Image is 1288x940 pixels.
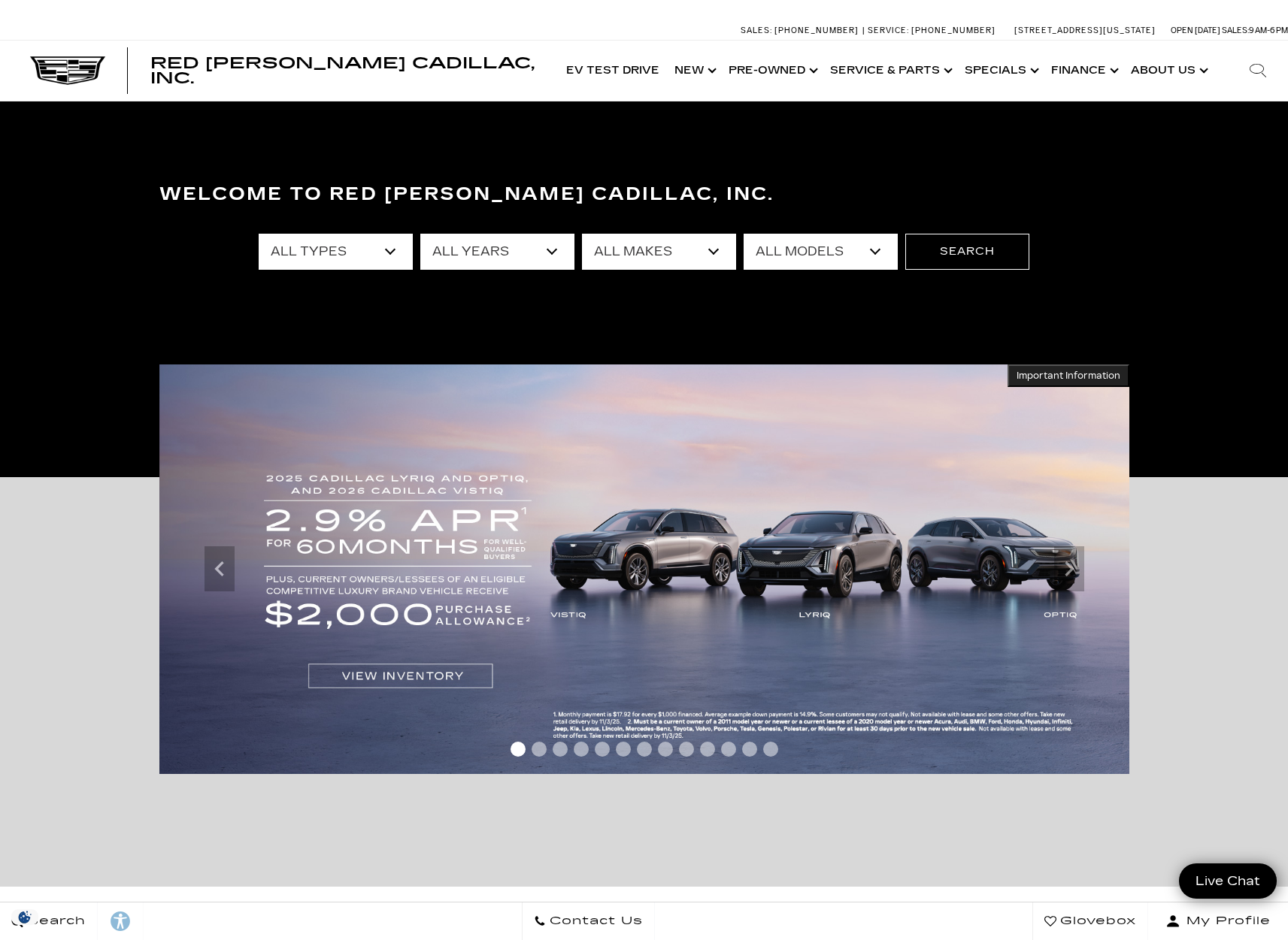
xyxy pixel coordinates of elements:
[1014,26,1156,35] a: [STREET_ADDRESS][US_STATE]
[700,742,715,757] span: Go to slide 10
[259,234,413,270] select: Filter by type
[1054,546,1084,591] div: Next
[616,742,631,757] span: Go to slide 6
[559,41,667,101] a: EV Test Drive
[763,742,778,757] span: Go to slide 13
[159,364,1129,774] img: 2025 Cadillac LYRIQ, OPTIQ, and 2026 VISTIQ. 2.9% APR for 60 months plus $2,000 purchase allowance.
[1044,41,1123,101] a: Finance
[774,26,859,35] span: [PHONE_NUMBER]
[741,26,862,35] a: Sales: [PHONE_NUMBER]
[862,26,999,35] a: Service: [PHONE_NUMBER]
[1017,370,1120,382] span: Important Information
[868,26,909,35] span: Service:
[1188,872,1268,890] span: Live Chat
[595,742,610,757] span: Go to slide 5
[546,911,643,932] span: Contact Us
[522,902,655,940] a: Contact Us
[553,742,568,757] span: Go to slide 3
[205,546,235,591] div: Previous
[1148,902,1288,940] button: Open user profile menu
[8,909,42,925] img: Opt-Out Icon
[679,742,694,757] span: Go to slide 9
[823,41,957,101] a: Service & Parts
[8,909,42,925] section: Click to Open Cookie Consent Modal
[574,742,589,757] span: Go to slide 4
[721,41,823,101] a: Pre-Owned
[150,54,535,87] span: Red [PERSON_NAME] Cadillac, Inc.
[159,180,1129,210] h3: Welcome to Red [PERSON_NAME] Cadillac, Inc.
[1056,911,1136,932] span: Glovebox
[905,234,1029,270] button: Search
[741,26,772,35] span: Sales:
[744,234,898,270] select: Filter by model
[1180,911,1271,932] span: My Profile
[742,742,757,757] span: Go to slide 12
[1008,364,1129,387] button: Important Information
[420,234,574,270] select: Filter by year
[582,234,736,270] select: Filter by make
[511,742,526,757] span: Go to slide 1
[1222,26,1249,35] span: Sales:
[658,742,673,757] span: Go to slide 8
[532,742,547,757] span: Go to slide 2
[1123,41,1213,101] a: About Us
[30,56,105,85] img: Cadillac Dark Logo with Cadillac White Text
[150,56,544,86] a: Red [PERSON_NAME] Cadillac, Inc.
[637,742,652,757] span: Go to slide 7
[911,26,996,35] span: [PHONE_NUMBER]
[957,41,1044,101] a: Specials
[23,911,86,932] span: Search
[1249,26,1288,35] span: 9 AM-6 PM
[1171,26,1220,35] span: Open [DATE]
[1179,863,1277,899] a: Live Chat
[667,41,721,101] a: New
[721,742,736,757] span: Go to slide 11
[1032,902,1148,940] a: Glovebox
